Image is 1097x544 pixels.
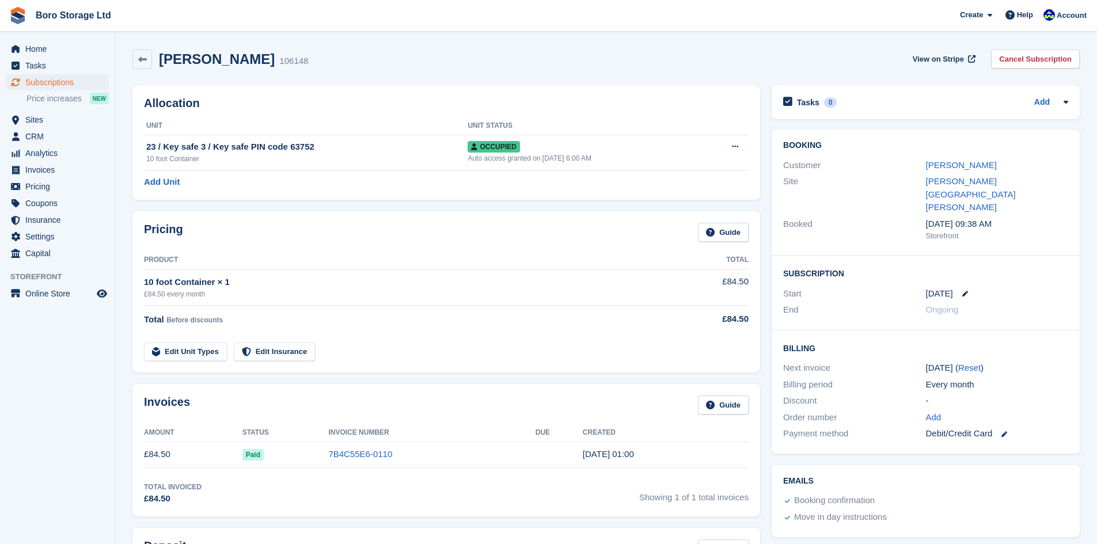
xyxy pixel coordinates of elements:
div: Every month [926,378,1068,391]
a: menu [6,178,109,195]
th: Status [242,424,329,442]
h2: Booking [783,141,1068,150]
td: £84.50 [668,269,749,305]
h2: Emails [783,477,1068,486]
span: Before discounts [166,316,223,324]
span: Sites [25,112,94,128]
span: CRM [25,128,94,144]
span: Storefront [10,271,115,283]
div: [DATE] ( ) [926,362,1068,375]
a: menu [6,286,109,302]
a: menu [6,58,109,74]
th: Due [536,424,583,442]
img: Tobie Hillier [1043,9,1055,21]
div: Storefront [926,230,1068,242]
th: Total [668,251,749,269]
span: Help [1017,9,1033,21]
a: Edit Insurance [234,343,316,362]
div: Order number [783,411,925,424]
a: Reset [958,363,981,372]
span: Create [960,9,983,21]
span: View on Stripe [913,54,964,65]
span: Pricing [25,178,94,195]
time: 2025-09-04 00:00:00 UTC [926,287,953,300]
span: Account [1057,10,1087,21]
a: Price increases NEW [26,92,109,105]
span: Home [25,41,94,57]
div: £84.50 [668,313,749,326]
div: 23 / Key safe 3 / Key safe PIN code 63752 [146,140,468,154]
span: Ongoing [926,305,959,314]
h2: Subscription [783,267,1068,279]
span: Total [144,314,164,324]
div: Auto access granted on [DATE] 6:00 AM [468,153,703,163]
div: Site [783,175,925,214]
div: Total Invoiced [144,482,202,492]
a: Cancel Subscription [991,50,1080,69]
span: Tasks [25,58,94,74]
h2: Tasks [797,97,819,108]
th: Created [583,424,749,442]
a: Preview store [95,287,109,300]
a: menu [6,74,109,90]
div: Move in day instructions [794,511,887,524]
a: Guide [698,223,749,242]
h2: Invoices [144,395,190,414]
a: Add Unit [144,176,180,189]
img: stora-icon-8386f47178a22dfd0bd8f6a31ec36ba5ce8667c1dd55bd0f319d3a0aa187defe.svg [9,7,26,24]
span: Invoices [25,162,94,178]
a: [PERSON_NAME] [926,160,997,170]
th: Unit Status [468,117,703,135]
a: Guide [698,395,749,414]
a: menu [6,229,109,245]
h2: [PERSON_NAME] [159,51,275,67]
span: Paid [242,449,264,461]
a: menu [6,245,109,261]
div: - [926,394,1068,408]
span: Settings [25,229,94,245]
div: Debit/Credit Card [926,427,1068,440]
a: Boro Storage Ltd [31,6,116,25]
div: 10 foot Container × 1 [144,276,668,289]
h2: Allocation [144,97,749,110]
a: menu [6,41,109,57]
a: Add [926,411,942,424]
div: Booked [783,218,925,242]
a: View on Stripe [908,50,978,69]
th: Invoice Number [328,424,535,442]
a: menu [6,195,109,211]
a: menu [6,212,109,228]
th: Unit [144,117,468,135]
th: Product [144,251,668,269]
td: £84.50 [144,442,242,467]
a: menu [6,162,109,178]
div: 0 [824,97,837,108]
span: Insurance [25,212,94,228]
div: Discount [783,394,925,408]
div: Payment method [783,427,925,440]
span: Coupons [25,195,94,211]
div: Booking confirmation [794,494,875,508]
span: Analytics [25,145,94,161]
div: [DATE] 09:38 AM [926,218,1068,231]
span: Capital [25,245,94,261]
h2: Billing [783,342,1068,353]
div: 106148 [279,55,308,68]
div: Billing period [783,378,925,391]
a: 7B4C55E6-0110 [328,449,392,459]
div: End [783,303,925,317]
div: Customer [783,159,925,172]
a: menu [6,145,109,161]
a: Edit Unit Types [144,343,227,362]
span: Online Store [25,286,94,302]
span: Price increases [26,93,82,104]
div: £84.50 every month [144,289,668,299]
time: 2025-09-04 00:00:27 UTC [583,449,634,459]
h2: Pricing [144,223,183,242]
span: Occupied [468,141,519,153]
a: menu [6,112,109,128]
div: Start [783,287,925,300]
a: Add [1034,96,1050,109]
div: 10 foot Container [146,154,468,164]
th: Amount [144,424,242,442]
